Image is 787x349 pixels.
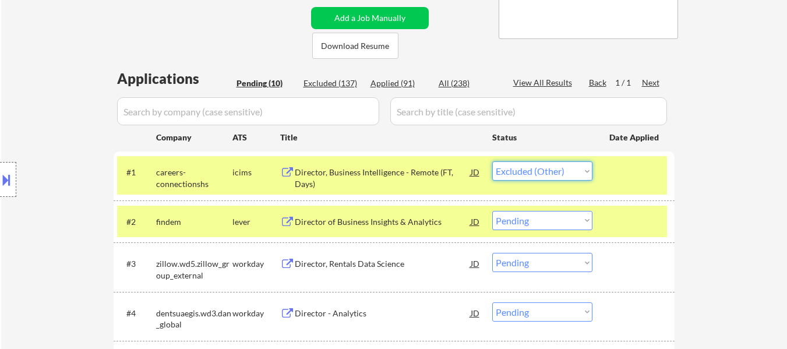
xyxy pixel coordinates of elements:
div: Status [492,126,592,147]
div: 1 / 1 [615,77,642,89]
div: Pending (10) [237,77,295,89]
div: Next [642,77,661,89]
input: Search by company (case sensitive) [117,97,379,125]
div: #4 [126,308,147,319]
div: JD [470,211,481,232]
div: JD [470,302,481,323]
div: lever [232,216,280,228]
div: Back [589,77,608,89]
div: Excluded (137) [303,77,362,89]
div: Director of Business Insights & Analytics [295,216,471,228]
div: Director, Rentals Data Science [295,258,471,270]
div: JD [470,161,481,182]
input: Search by title (case sensitive) [390,97,667,125]
div: JD [470,253,481,274]
div: Director, Business Intelligence - Remote (FT, Days) [295,167,471,189]
div: dentsuaegis.wd3.dan_global [156,308,232,330]
div: Title [280,132,481,143]
div: All (238) [439,77,497,89]
div: workday [232,258,280,270]
button: Add a Job Manually [311,7,429,29]
div: Director - Analytics [295,308,471,319]
div: workday [232,308,280,319]
div: ATS [232,132,280,143]
div: Applied (91) [370,77,429,89]
div: View All Results [513,77,576,89]
button: Download Resume [312,33,398,59]
div: icims [232,167,280,178]
div: Date Applied [609,132,661,143]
